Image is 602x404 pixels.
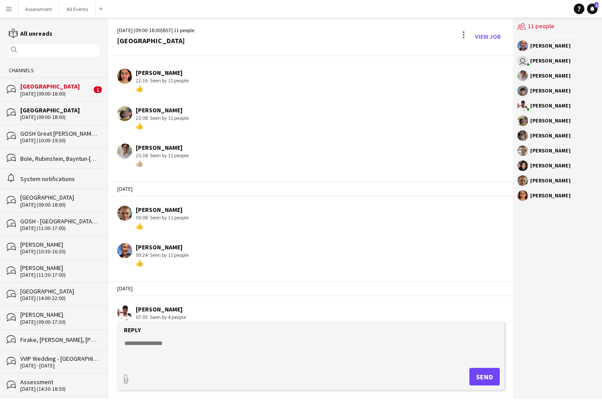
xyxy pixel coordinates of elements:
[20,225,100,231] div: [DATE] (11:00-17:00)
[9,30,52,37] a: All unreads
[469,368,500,385] button: Send
[20,82,92,90] div: [GEOGRAPHIC_DATA]
[108,281,513,296] div: [DATE]
[20,355,100,363] div: VVIP Wedding - [GEOGRAPHIC_DATA]
[136,259,189,267] div: 👍
[530,118,571,123] div: [PERSON_NAME]
[20,248,100,255] div: [DATE] (10:30-16:30)
[20,175,100,183] div: System notifications
[148,314,186,320] span: · Seen by 4 people
[20,91,92,97] div: [DATE] (09:00-18:00)
[136,69,189,77] div: [PERSON_NAME]
[20,130,100,137] div: GOSH Great [PERSON_NAME] Estate
[20,272,100,278] div: [DATE] (11:30-17:00)
[530,178,571,183] div: [PERSON_NAME]
[124,326,141,334] label: Reply
[136,106,189,114] div: [PERSON_NAME]
[20,137,100,144] div: [DATE] (10:00-19:30)
[148,152,189,159] span: · Seen by 11 people
[530,103,571,108] div: [PERSON_NAME]
[136,251,189,259] div: 00:24
[530,133,571,138] div: [PERSON_NAME]
[530,58,571,63] div: [PERSON_NAME]
[136,243,189,251] div: [PERSON_NAME]
[20,319,100,325] div: [DATE] (09:00-17:30)
[20,363,100,369] div: [DATE] - [DATE]
[20,287,100,295] div: [GEOGRAPHIC_DATA]
[136,321,186,329] div: 👍
[20,202,100,208] div: [DATE] (09:00-18:00)
[20,386,100,392] div: [DATE] (14:30-18:30)
[20,378,100,386] div: Assessment
[530,73,571,78] div: [PERSON_NAME]
[18,0,59,18] button: Assessment
[136,77,189,85] div: 22:16
[136,214,189,222] div: 00:08
[20,217,100,225] div: GOSH - [GEOGRAPHIC_DATA][PERSON_NAME]
[163,27,171,33] span: BST
[530,148,571,153] div: [PERSON_NAME]
[136,222,189,230] div: 👍
[136,305,186,313] div: [PERSON_NAME]
[148,77,189,84] span: · Seen by 11 people
[587,4,598,14] a: 1
[472,30,504,44] a: View Job
[108,182,513,196] div: [DATE]
[517,18,598,36] div: 11 people
[20,114,100,120] div: [DATE] (09:00-18:00)
[530,193,571,198] div: [PERSON_NAME]
[117,37,194,44] div: [GEOGRAPHIC_DATA]
[136,85,189,93] div: 👍
[20,241,100,248] div: [PERSON_NAME]
[20,295,100,301] div: [DATE] (14:00-22:00)
[136,313,186,321] div: 07:03
[148,214,189,221] span: · Seen by 11 people
[20,155,100,163] div: Bole, Rubinstein, Bayntun-[GEOGRAPHIC_DATA], [GEOGRAPHIC_DATA], [PERSON_NAME], [PERSON_NAME]
[148,115,189,121] span: · Seen by 11 people
[117,26,194,34] div: [DATE] (09:00-18:00) | 11 people
[136,152,189,159] div: 23:38
[148,252,189,258] span: · Seen by 11 people
[595,2,598,8] span: 1
[20,336,100,344] div: Firake, [PERSON_NAME], [PERSON_NAME], [PERSON_NAME], foster, [PERSON_NAME]
[20,193,100,201] div: [GEOGRAPHIC_DATA]
[530,163,571,168] div: [PERSON_NAME]
[136,122,189,130] div: 👍
[530,43,571,48] div: [PERSON_NAME]
[20,311,100,319] div: [PERSON_NAME]
[136,114,189,122] div: 23:08
[20,264,100,272] div: [PERSON_NAME]
[59,0,96,18] button: All Events
[20,106,100,114] div: [GEOGRAPHIC_DATA]
[530,88,571,93] div: [PERSON_NAME]
[94,86,102,93] span: 1
[136,206,189,214] div: [PERSON_NAME]
[136,159,189,167] div: 👍🏼
[136,144,189,152] div: [PERSON_NAME]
